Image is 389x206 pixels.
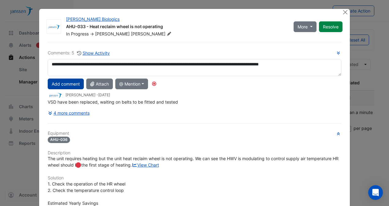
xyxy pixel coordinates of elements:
[47,24,61,30] img: JnJ Janssen
[66,31,89,36] span: In Progress
[48,92,63,99] img: JnJ Janssen
[48,131,341,136] h6: Equipment
[48,156,340,167] span: The unit requires heating but the unit heat reclaim wheel is not operating. We can see the HWV is...
[48,99,178,105] span: VSD have been replaced, waiting on belts to be fitted and tested
[48,137,70,143] span: AHU-036
[48,79,84,89] button: Add comment
[151,81,157,86] div: Tooltip anchor
[368,185,383,200] div: Open Intercom Messenger
[86,79,113,89] button: Attach
[132,162,159,167] a: View Chart
[76,162,81,168] div: Tooltip anchor
[342,9,349,15] button: Close
[77,50,110,57] button: Show Activity
[48,108,90,118] button: 4 more comments
[48,150,341,156] h6: Description
[65,92,110,98] small: [PERSON_NAME] -
[90,31,94,36] span: ->
[98,93,110,97] span: 2025-05-21 10:46:58
[294,21,317,32] button: More
[66,17,120,22] a: [PERSON_NAME] Biologics
[66,24,286,31] div: AHU-033 - Heat reclaim wheel is not operating
[298,24,308,30] span: More
[115,79,148,89] button: @ Mention
[131,31,172,37] span: [PERSON_NAME]
[319,21,343,32] button: Resolve
[95,31,130,36] span: [PERSON_NAME]
[48,175,341,181] h6: Solution
[48,50,110,57] div: Comments: 5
